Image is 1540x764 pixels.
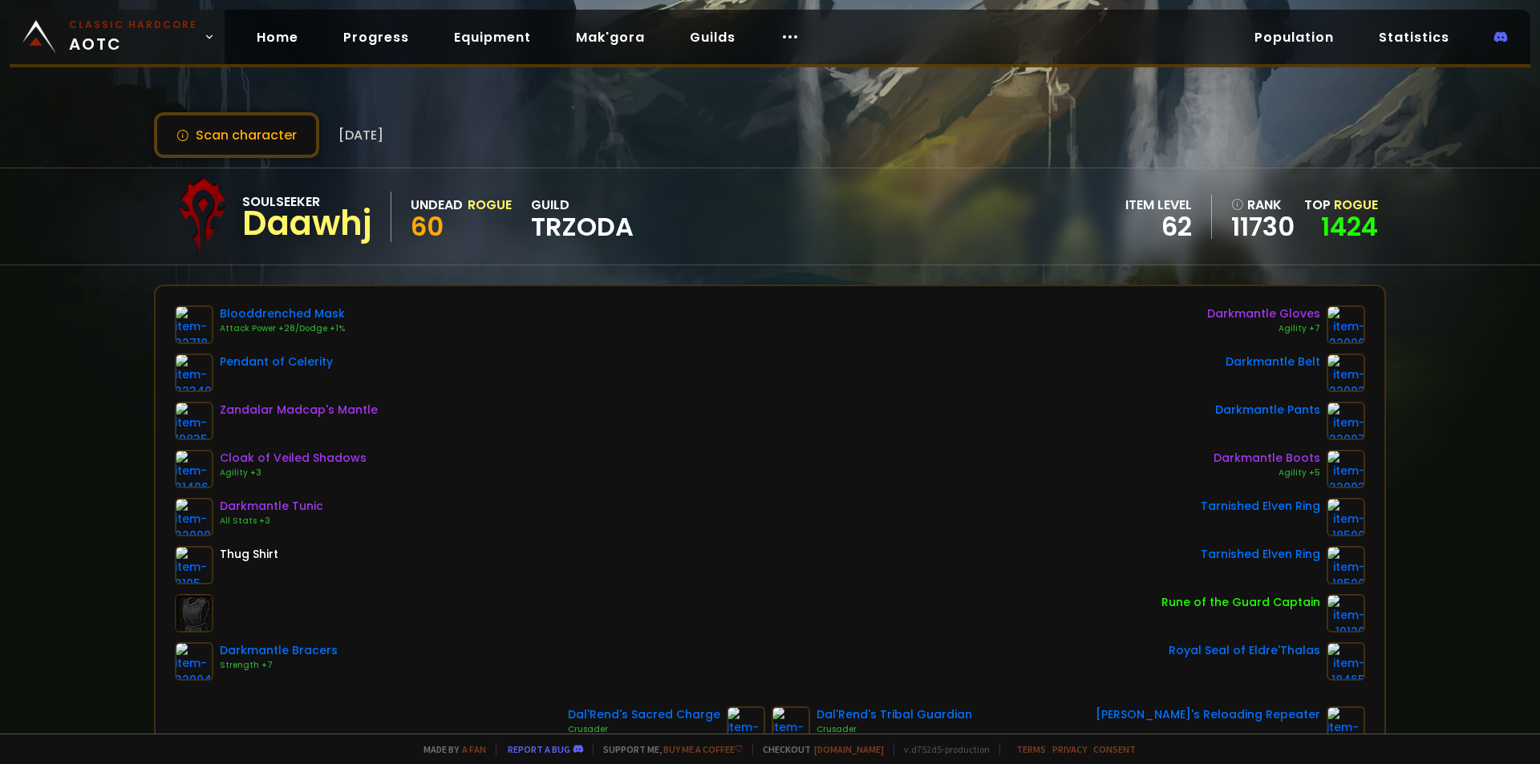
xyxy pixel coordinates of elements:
div: Attack Power +28/Dodge +1% [220,322,345,335]
img: item-22002 [1327,354,1365,392]
div: Pendant of Celerity [220,354,333,370]
a: [DOMAIN_NAME] [814,743,884,755]
span: Made by [414,743,486,755]
a: Mak'gora [563,21,658,54]
a: Population [1242,21,1347,54]
a: Guilds [677,21,748,54]
div: 62 [1125,215,1192,239]
div: Royal Seal of Eldre'Thalas [1169,642,1320,659]
div: Blooddrenched Mask [220,305,345,322]
a: a fan [462,743,486,755]
div: Crusader [568,723,720,736]
a: 11730 [1231,215,1295,239]
img: item-22340 [175,354,213,392]
img: item-19120 [1327,594,1365,633]
span: Rogue [1334,196,1378,214]
a: Progress [330,21,422,54]
div: Darkmantle Belt [1226,354,1320,370]
img: item-22006 [1327,305,1365,344]
a: Terms [1016,743,1046,755]
div: Agility +7 [1207,322,1320,335]
img: item-21406 [175,450,213,488]
div: Rune of the Guard Captain [1161,594,1320,611]
a: Report a bug [508,743,570,755]
img: item-22718 [175,305,213,344]
img: item-22003 [1327,450,1365,488]
a: Home [244,21,311,54]
div: Thug Shirt [220,546,278,563]
a: Classic HardcoreAOTC [10,10,225,64]
img: item-18500 [1327,498,1365,536]
span: v. d752d5 - production [894,743,990,755]
div: Soulseeker [242,192,371,212]
div: Darkmantle Gloves [1207,305,1320,322]
div: Darkmantle Bracers [220,642,338,659]
div: Zandalar Madcap's Mantle [220,402,378,418]
span: Support me, [593,743,743,755]
div: Crusader [817,723,972,736]
div: rank [1231,195,1295,215]
div: Tarnished Elven Ring [1201,498,1320,515]
a: 1424 [1321,208,1378,245]
div: Dal'Rend's Sacred Charge [568,706,720,723]
img: item-22004 [175,642,213,681]
span: 60 [411,208,444,245]
span: Checkout [752,743,884,755]
div: Darkmantle Tunic [220,498,323,515]
div: Top [1304,195,1378,215]
img: item-18465 [1327,642,1365,681]
div: All Stats +3 [220,515,323,528]
img: item-22347 [1327,706,1365,745]
img: item-19835 [175,402,213,440]
div: Dal'Rend's Tribal Guardian [817,706,972,723]
a: Consent [1093,743,1136,755]
div: item level [1125,195,1192,215]
div: Darkmantle Boots [1214,450,1320,467]
div: Rogue [468,195,512,215]
img: item-18500 [1327,546,1365,584]
img: item-2105 [175,546,213,584]
a: Privacy [1052,743,1087,755]
div: Daawhj [242,212,371,236]
div: Cloak of Veiled Shadows [220,450,367,467]
span: TRZODA [531,215,634,239]
button: Scan character [154,112,319,158]
div: Strength +7 [220,659,338,672]
div: Darkmantle Pants [1215,402,1320,418]
span: AOTC [69,18,197,56]
div: Undead [411,195,463,215]
div: Tarnished Elven Ring [1201,546,1320,563]
img: item-22009 [175,498,213,536]
div: Agility +5 [1214,467,1320,479]
a: Equipment [441,21,544,54]
small: Classic Hardcore [69,18,197,32]
span: [DATE] [338,125,383,145]
div: [PERSON_NAME]'s Reloading Repeater [1096,706,1320,723]
img: item-12939 [772,706,810,745]
a: Statistics [1366,21,1462,54]
a: Buy me a coffee [663,743,743,755]
div: guild [531,195,634,239]
div: Agility +3 [220,467,367,479]
img: item-22007 [1327,402,1365,440]
img: item-12940 [727,706,765,745]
